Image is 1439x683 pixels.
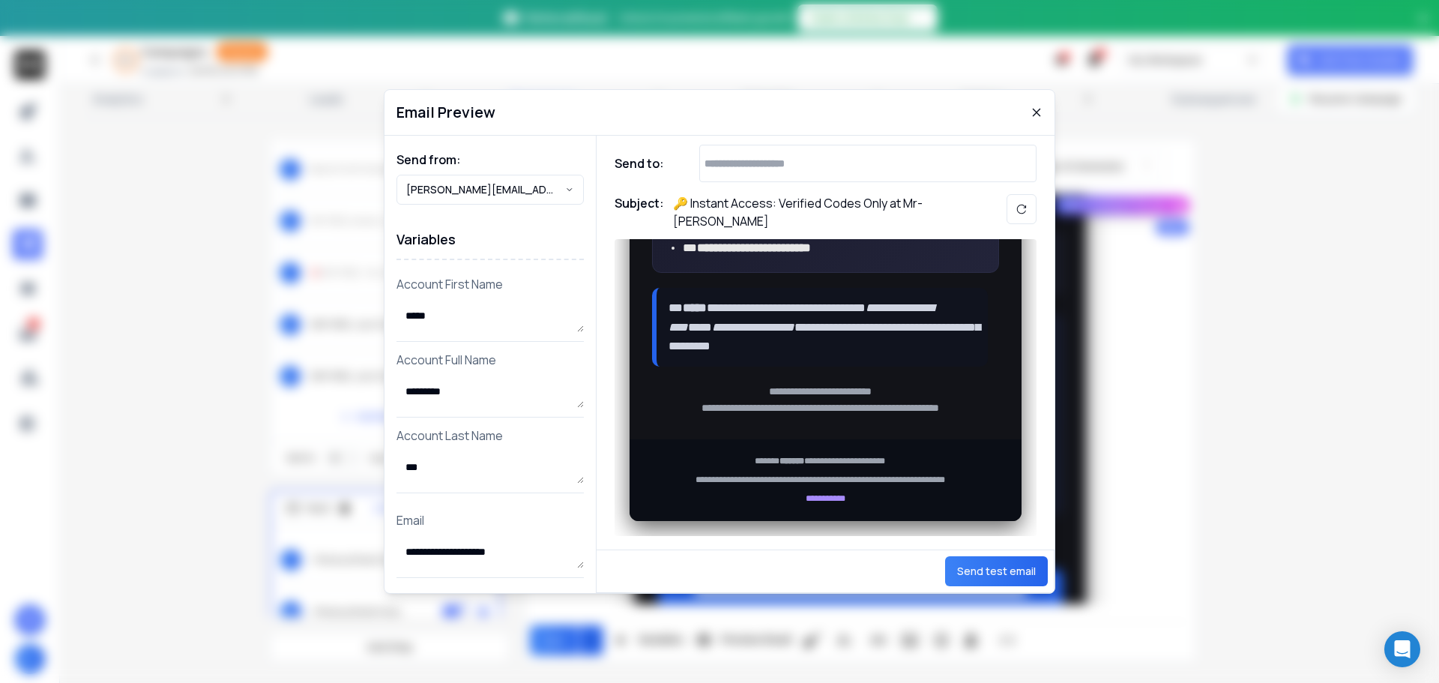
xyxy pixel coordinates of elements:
[945,556,1048,586] button: Send test email
[406,182,565,197] p: [PERSON_NAME][EMAIL_ADDRESS][DOMAIN_NAME]
[615,154,675,172] h1: Send to:
[396,151,584,169] h1: Send from:
[396,102,495,123] h1: Email Preview
[396,351,584,369] p: Account Full Name
[1384,631,1420,667] div: Open Intercom Messenger
[673,194,973,230] p: 🔑 Instant Access: Verified Codes Only at Mr-[PERSON_NAME]
[396,275,584,293] p: Account First Name
[396,220,584,260] h1: Variables
[396,427,584,445] p: Account Last Name
[396,511,584,529] p: Email
[615,194,664,230] h1: Subject:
